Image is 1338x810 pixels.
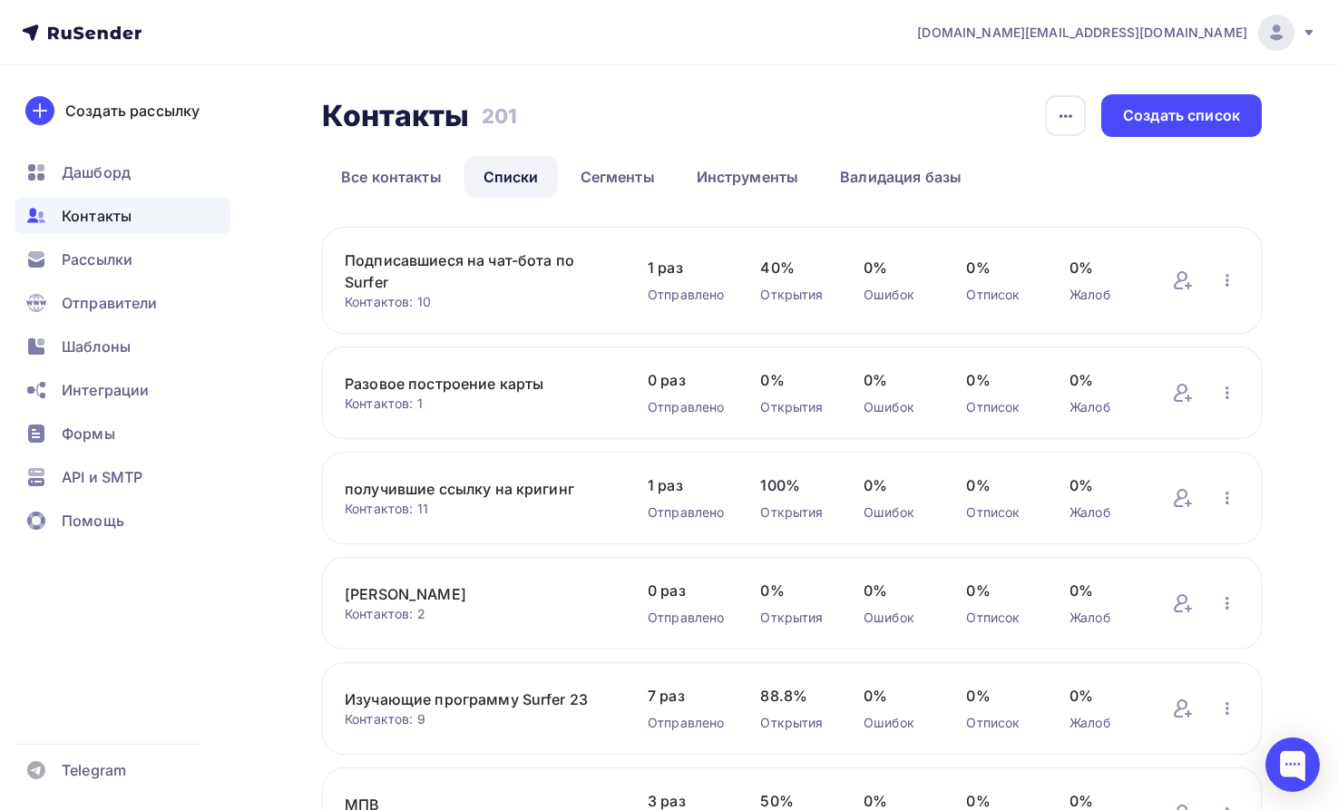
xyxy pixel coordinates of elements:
h2: Контакты [322,98,469,134]
div: Отписок [966,609,1033,627]
div: Отписок [966,503,1033,522]
div: Открытия [760,503,827,522]
div: Контактов: 1 [345,395,611,413]
span: 0% [1069,369,1137,391]
span: 0% [864,580,931,601]
h3: 201 [482,103,517,129]
div: Ошибок [864,286,931,304]
span: API и SMTP [62,466,142,488]
span: 0 раз [648,580,724,601]
a: получившие ссылку на кригинг [345,478,611,500]
span: 88.8% [760,685,827,707]
div: Отправлено [648,609,724,627]
div: Жалоб [1069,503,1137,522]
span: [DOMAIN_NAME][EMAIL_ADDRESS][DOMAIN_NAME] [917,24,1247,42]
div: Отписок [966,398,1033,416]
span: 0 раз [648,369,724,391]
div: Отправлено [648,286,724,304]
span: Рассылки [62,249,132,270]
span: Формы [62,423,115,444]
span: Контакты [62,205,132,227]
span: 1 раз [648,257,724,278]
a: Формы [15,415,230,452]
a: Все контакты [322,156,461,198]
span: 0% [966,474,1033,496]
a: [PERSON_NAME] [345,583,611,605]
div: Контактов: 11 [345,500,611,518]
span: 0% [966,257,1033,278]
span: 0% [1069,257,1137,278]
a: Дашборд [15,154,230,190]
span: 0% [864,474,931,496]
div: Отправлено [648,398,724,416]
span: 40% [760,257,827,278]
div: Открытия [760,609,827,627]
span: Дашборд [62,161,131,183]
span: 0% [760,369,827,391]
a: Шаблоны [15,328,230,365]
span: Отправители [62,292,158,314]
a: Контакты [15,198,230,234]
div: Создать список [1123,105,1240,126]
span: 100% [760,474,827,496]
a: Подписавшиеся на чат-бота по Surfer [345,249,611,293]
span: 1 раз [648,474,724,496]
div: Открытия [760,714,827,732]
div: Отписок [966,286,1033,304]
a: Списки [464,156,558,198]
div: Жалоб [1069,398,1137,416]
span: 0% [760,580,827,601]
div: Ошибок [864,609,931,627]
div: Жалоб [1069,286,1137,304]
a: Сегменты [562,156,674,198]
span: 0% [1069,580,1137,601]
div: Жалоб [1069,714,1137,732]
span: 0% [864,257,931,278]
div: Отписок [966,714,1033,732]
span: 0% [966,580,1033,601]
div: Отправлено [648,714,724,732]
div: Жалоб [1069,609,1137,627]
span: 0% [864,369,931,391]
a: [DOMAIN_NAME][EMAIL_ADDRESS][DOMAIN_NAME] [917,15,1316,51]
span: 0% [1069,685,1137,707]
span: 0% [966,685,1033,707]
div: Ошибок [864,503,931,522]
span: 0% [864,685,931,707]
div: Контактов: 9 [345,710,611,728]
div: Открытия [760,286,827,304]
a: Валидация базы [821,156,981,198]
span: Telegram [62,759,126,781]
div: Контактов: 10 [345,293,611,311]
a: Разовое построение карты [345,373,611,395]
a: Изучающие программу Surfer 23 [345,688,611,710]
a: Инструменты [678,156,818,198]
span: 7 раз [648,685,724,707]
span: 0% [966,369,1033,391]
a: Отправители [15,285,230,321]
div: Ошибок [864,398,931,416]
div: Отправлено [648,503,724,522]
span: Шаблоны [62,336,131,357]
div: Контактов: 2 [345,605,611,623]
div: Ошибок [864,714,931,732]
span: 0% [1069,474,1137,496]
div: Создать рассылку [65,100,200,122]
span: Помощь [62,510,124,532]
span: Интеграции [62,379,149,401]
div: Открытия [760,398,827,416]
a: Рассылки [15,241,230,278]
